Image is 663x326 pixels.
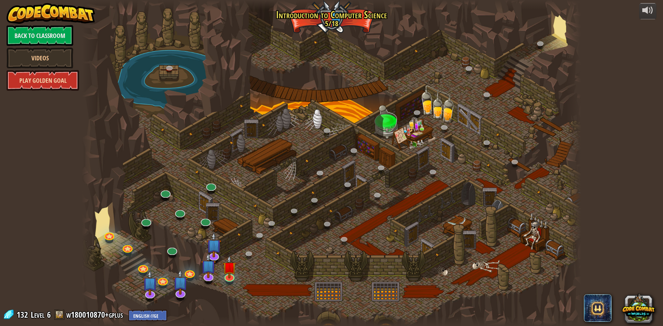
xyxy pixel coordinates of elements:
[7,3,95,24] img: CodeCombat - Learn how to code by playing a game
[17,309,30,320] span: 132
[223,255,236,278] img: level-banner-unstarted.png
[66,309,125,320] a: w180010870+gplus
[639,3,656,19] button: Adjust volume
[47,309,51,320] span: 6
[173,270,188,295] img: level-banner-unstarted-subscriber.png
[7,70,79,91] a: Play Golden Goal
[143,270,157,296] img: level-banner-unstarted-subscriber.png
[7,25,73,46] a: Back to Classroom
[206,233,221,258] img: level-banner-unstarted-subscriber.png
[31,309,45,320] span: Level
[201,253,215,278] img: level-banner-unstarted-subscriber.png
[7,48,73,68] a: Videos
